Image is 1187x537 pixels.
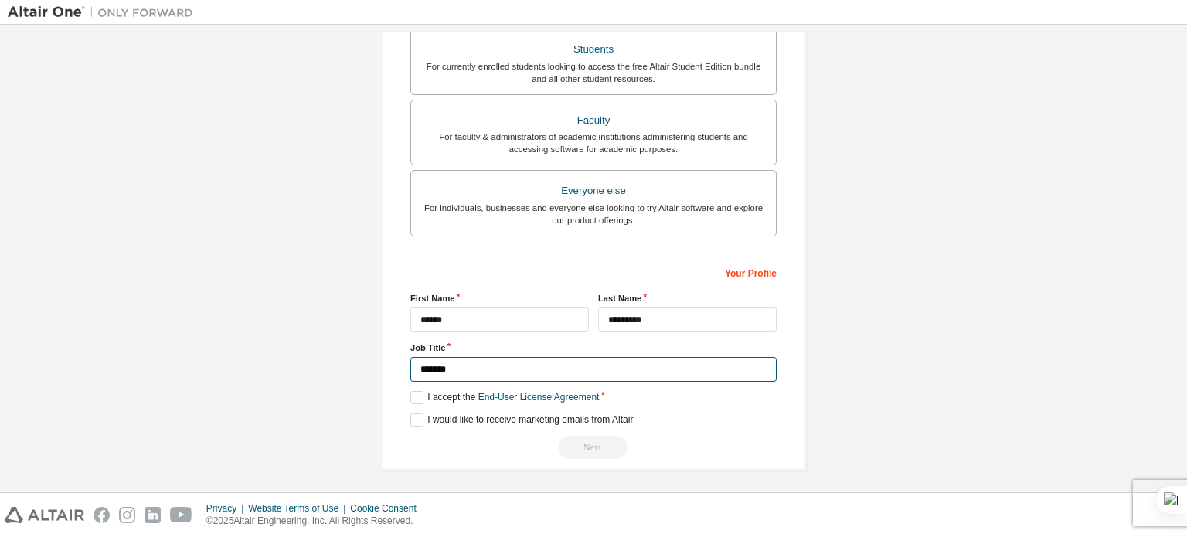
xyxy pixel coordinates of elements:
img: Altair One [8,5,201,20]
div: Privacy [206,502,248,515]
div: Cookie Consent [350,502,425,515]
div: Website Terms of Use [248,502,350,515]
div: Everyone else [420,180,767,202]
div: For faculty & administrators of academic institutions administering students and accessing softwa... [420,131,767,155]
label: Job Title [410,342,777,354]
label: I would like to receive marketing emails from Altair [410,413,633,427]
p: © 2025 Altair Engineering, Inc. All Rights Reserved. [206,515,426,528]
div: Your Profile [410,260,777,284]
a: End-User License Agreement [478,392,600,403]
img: youtube.svg [170,507,192,523]
img: linkedin.svg [145,507,161,523]
div: For individuals, businesses and everyone else looking to try Altair software and explore our prod... [420,202,767,226]
label: I accept the [410,391,599,404]
label: First Name [410,292,589,304]
img: facebook.svg [94,507,110,523]
div: Read and acccept EULA to continue [410,436,777,459]
label: Last Name [598,292,777,304]
div: Faculty [420,110,767,131]
div: For currently enrolled students looking to access the free Altair Student Edition bundle and all ... [420,60,767,85]
div: Students [420,39,767,60]
img: instagram.svg [119,507,135,523]
img: altair_logo.svg [5,507,84,523]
